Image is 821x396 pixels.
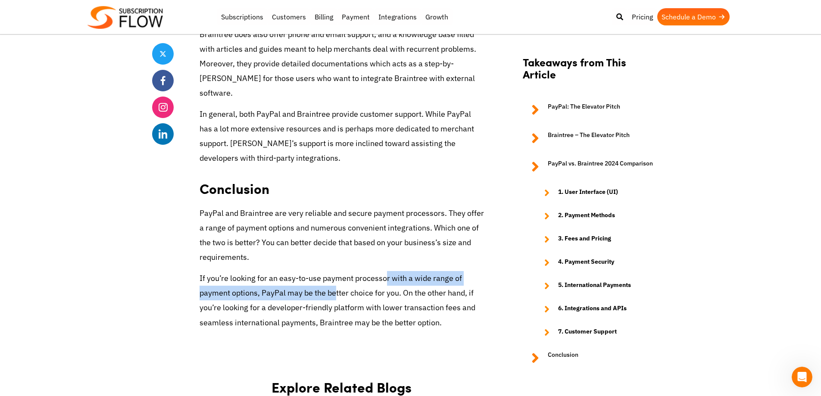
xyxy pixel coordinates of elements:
[87,6,163,29] img: Subscriptionflow
[536,211,661,221] a: 2. Payment Methods
[558,304,627,314] strong: 6. Integrations and APIs
[558,257,614,268] strong: 4. Payment Security
[792,367,812,387] iframe: Intercom live chat
[536,257,661,268] a: 4. Payment Security
[523,131,661,146] a: Braintree – The Elevator Pitch
[558,281,631,291] strong: 5. International Payments
[558,187,618,198] strong: 1. User Interface (UI)
[536,281,661,291] a: 5. International Payments
[310,8,337,25] a: Billing
[536,327,661,337] a: 7. Customer Support
[627,8,657,25] a: Pricing
[374,8,421,25] a: Integrations
[523,159,661,175] a: PayPal vs. Braintree 2024 Comparison
[657,8,730,25] a: Schedule a Demo
[200,107,484,166] p: In general, both PayPal and Braintree provide customer support. While PayPal has a lot more exten...
[558,327,617,337] strong: 7. Customer Support
[200,27,484,101] p: Braintree does also offer phone and email support, and a knowledge base filled with articles and ...
[421,8,453,25] a: Growth
[200,172,484,199] h2: Conclusion
[200,206,484,265] p: PayPal and Braintree are very reliable and secure payment processors. They offer a range of payme...
[558,234,611,244] strong: 3. Fees and Pricing
[536,304,661,314] a: 6. Integrations and APIs
[523,350,661,366] a: Conclusion
[523,102,661,118] a: PayPal: The Elevator Pitch
[268,8,310,25] a: Customers
[200,271,484,330] p: If you’re looking for an easy-to-use payment processor with a wide range of payment options, PayP...
[337,8,374,25] a: Payment
[558,211,615,221] strong: 2. Payment Methods
[536,234,661,244] a: 3. Fees and Pricing
[200,379,484,395] h2: Explore Related Blogs
[536,187,661,198] a: 1. User Interface (UI)
[217,8,268,25] a: Subscriptions
[523,56,661,89] h2: Takeaways from This Article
